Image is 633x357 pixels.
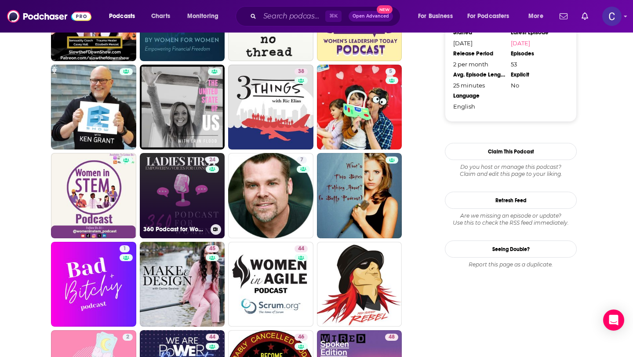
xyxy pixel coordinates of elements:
[228,65,313,150] a: 38
[445,143,577,160] button: Claim This Podcast
[511,71,563,78] div: Explicit
[209,333,215,342] span: 44
[7,8,91,25] img: Podchaser - Follow, Share and Rate Podcasts
[209,156,215,164] span: 24
[556,9,571,24] a: Show notifications dropdown
[295,245,308,252] a: 44
[418,10,453,22] span: For Business
[511,40,563,47] a: [DATE]
[187,10,218,22] span: Monitoring
[453,103,505,110] div: English
[453,40,505,47] div: [DATE]
[511,61,563,68] div: 53
[228,153,313,238] a: 7
[511,82,563,89] div: No
[209,244,215,253] span: 45
[109,10,135,22] span: Podcasts
[146,9,175,23] a: Charts
[445,164,577,178] div: Claim and edit this page to your liking.
[151,10,170,22] span: Charts
[445,164,577,171] span: Do you host or manage this podcast?
[120,245,130,252] a: 1
[295,334,308,341] a: 46
[453,50,505,57] div: Release Period
[602,7,622,26] button: Show profile menu
[445,261,577,268] div: Report this page as a duplicate.
[317,65,402,150] a: 5
[578,9,592,24] a: Show notifications dropdown
[377,5,393,14] span: New
[462,9,522,23] button: open menu
[51,242,136,327] a: 1
[297,157,307,164] a: 7
[143,226,207,233] h3: 360 Podcast for Women
[244,6,409,26] div: Search podcasts, credits, & more...
[467,10,509,22] span: For Podcasters
[300,156,303,164] span: 7
[453,82,505,89] div: 25 minutes
[126,333,129,342] span: 2
[140,153,225,238] a: 24360 Podcast for Women
[103,9,146,23] button: open menu
[385,334,398,341] a: 48
[298,244,304,253] span: 44
[386,68,396,75] a: 5
[295,68,308,75] a: 38
[445,192,577,209] button: Refresh Feed
[206,245,219,252] a: 45
[412,9,464,23] button: open menu
[181,9,230,23] button: open menu
[325,11,342,22] span: ⌘ K
[453,92,505,99] div: Language
[206,334,219,341] a: 44
[522,9,554,23] button: open menu
[602,7,622,26] span: Logged in as publicityxxtina
[123,244,126,253] span: 1
[206,157,219,164] a: 24
[511,50,563,57] div: Episodes
[123,334,133,341] a: 2
[298,333,304,342] span: 46
[445,240,577,258] a: Seeing Double?
[353,14,389,18] span: Open Advanced
[389,67,392,76] span: 5
[453,71,505,78] div: Avg. Episode Length
[445,212,577,226] div: Are we missing an episode or update? Use this to check the RSS feed immediately.
[528,10,543,22] span: More
[349,11,393,22] button: Open AdvancedNew
[228,242,313,327] a: 44
[602,7,622,26] img: User Profile
[140,242,225,327] a: 45
[603,310,624,331] div: Open Intercom Messenger
[389,333,395,342] span: 48
[298,67,304,76] span: 38
[453,61,505,68] div: 2 per month
[260,9,325,23] input: Search podcasts, credits, & more...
